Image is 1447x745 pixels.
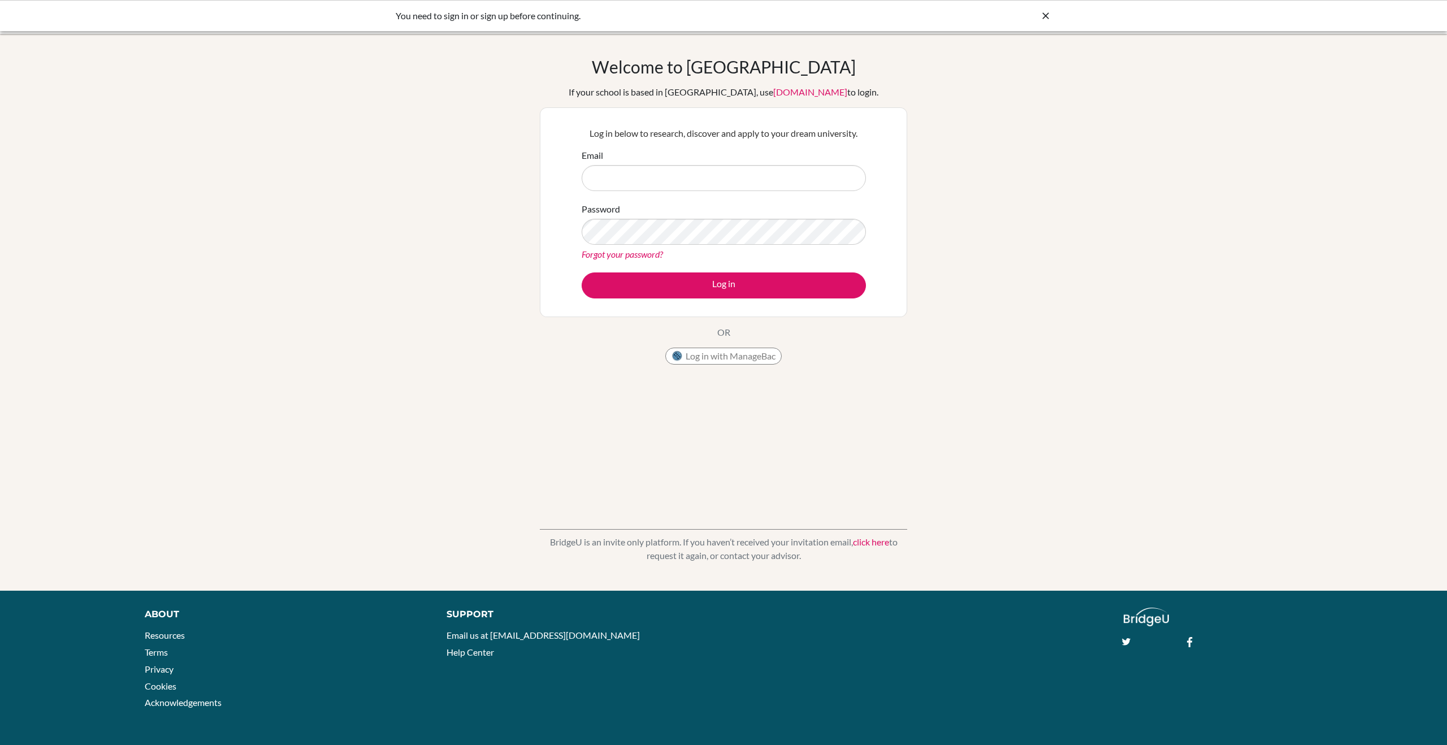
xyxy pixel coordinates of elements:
label: Password [582,202,620,216]
a: Help Center [447,647,494,657]
div: About [145,608,422,621]
button: Log in with ManageBac [665,348,782,365]
p: BridgeU is an invite only platform. If you haven’t received your invitation email, to request it ... [540,535,907,562]
a: Acknowledgements [145,697,222,708]
a: Privacy [145,664,174,674]
div: You need to sign in or sign up before continuing. [396,9,882,23]
a: click here [853,536,889,547]
a: [DOMAIN_NAME] [773,86,847,97]
a: Forgot your password? [582,249,663,259]
label: Email [582,149,603,162]
img: logo_white@2x-f4f0deed5e89b7ecb1c2cc34c3e3d731f90f0f143d5ea2071677605dd97b5244.png [1124,608,1169,626]
a: Email us at [EMAIL_ADDRESS][DOMAIN_NAME] [447,630,640,640]
a: Terms [145,647,168,657]
a: Cookies [145,681,176,691]
div: If your school is based in [GEOGRAPHIC_DATA], use to login. [569,85,878,99]
h1: Welcome to [GEOGRAPHIC_DATA] [592,57,856,77]
div: Support [447,608,708,621]
a: Resources [145,630,185,640]
p: Log in below to research, discover and apply to your dream university. [582,127,866,140]
button: Log in [582,272,866,298]
p: OR [717,326,730,339]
